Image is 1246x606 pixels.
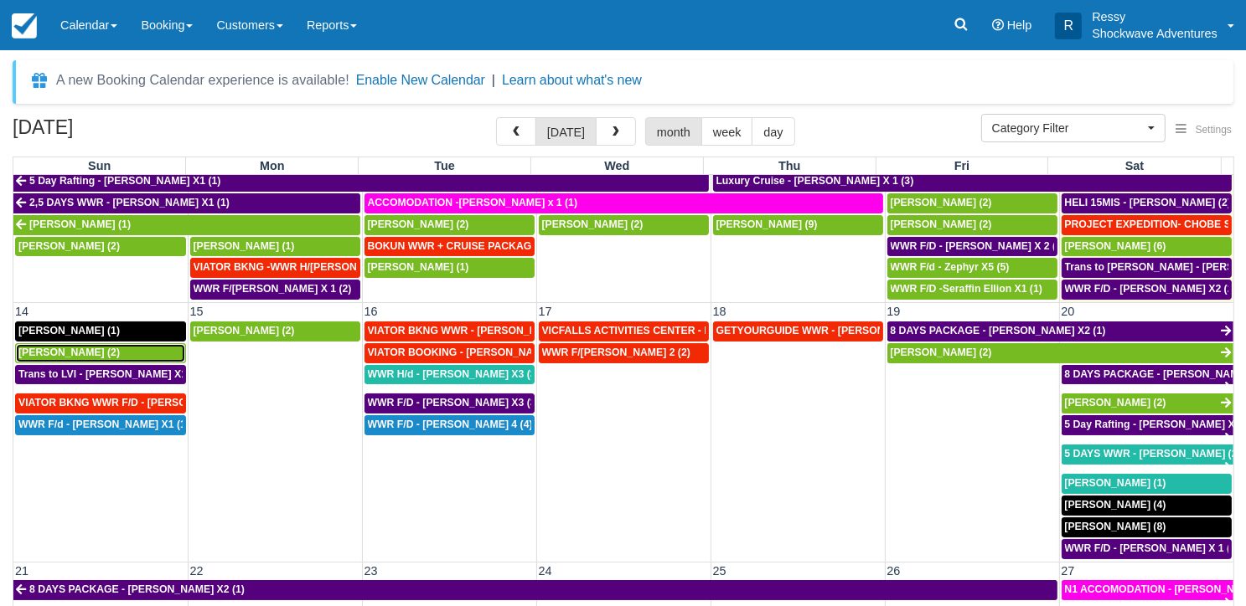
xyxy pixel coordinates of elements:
[364,365,535,385] a: WWR H/d - [PERSON_NAME] X3 (3)
[364,321,535,342] a: VIATOR BKNG WWR - [PERSON_NAME] 2 (2)
[1065,448,1241,460] span: 5 DAYS WWR - [PERSON_NAME] (2)
[886,564,902,578] span: 26
[364,215,535,235] a: [PERSON_NAME] (2)
[778,159,800,172] span: Thu
[15,393,186,413] a: VIATOR BKNG WWR F/D - [PERSON_NAME] X 1 (1)
[1092,25,1218,42] p: Shockwave Adventures
[992,19,1004,31] i: Help
[1055,13,1082,39] div: R
[1060,305,1077,318] span: 20
[190,258,360,278] a: VIATOR BKNG -WWR H/[PERSON_NAME] X 2 (2)
[886,305,902,318] span: 19
[18,397,267,408] span: VIATOR BKNG WWR F/D - [PERSON_NAME] X 1 (1)
[18,347,120,358] span: [PERSON_NAME] (2)
[1062,517,1233,537] a: [PERSON_NAME] (8)
[15,321,186,342] a: [PERSON_NAME] (1)
[891,325,1106,336] span: 8 DAYS PACKAGE - [PERSON_NAME] X2 (1)
[716,325,958,336] span: GETYOURGUIDE WWR - [PERSON_NAME] X 9 (9)
[1062,193,1233,213] a: HELI 15MIS - [PERSON_NAME] (2)
[981,114,1166,142] button: Category Filter
[368,197,578,208] span: ACCOMODATION -[PERSON_NAME] x 1 (1)
[1065,240,1166,252] span: [PERSON_NAME] (6)
[891,240,1066,252] span: WWR F/D - [PERSON_NAME] X 2 (2)
[887,193,1057,213] a: [PERSON_NAME] (2)
[887,215,1057,235] a: [PERSON_NAME] (2)
[363,564,380,578] span: 23
[368,218,469,230] span: [PERSON_NAME] (2)
[1092,8,1218,25] p: Ressy
[13,117,225,148] h2: [DATE]
[539,321,709,342] a: VICFALLS ACTIVITIES CENTER - HELICOPTER -[PERSON_NAME] X 4 (4)
[189,305,205,318] span: 15
[18,419,189,430] span: WWR F/d - [PERSON_NAME] X1 (1)
[363,305,380,318] span: 16
[189,564,205,578] span: 22
[190,280,360,300] a: WWR F/[PERSON_NAME] X 1 (2)
[1062,444,1234,465] a: 5 DAYS WWR - [PERSON_NAME] (2)
[1062,365,1234,385] a: 8 DAYS PACKAGE - [PERSON_NAME] X 2 (2)
[1065,499,1166,511] span: [PERSON_NAME] (4)
[15,415,186,435] a: WWR F/d - [PERSON_NAME] X1 (1)
[15,365,186,385] a: Trans to LVI - [PERSON_NAME] X1 (1)
[368,419,533,430] span: WWR F/D - [PERSON_NAME] 4 (4)
[364,258,535,278] a: [PERSON_NAME] (1)
[18,368,202,380] span: Trans to LVI - [PERSON_NAME] X1 (1)
[194,325,295,336] span: [PERSON_NAME] (2)
[891,283,1042,295] span: WWR F/D -Seraffin Ellion X1 (1)
[891,347,992,358] span: [PERSON_NAME] (2)
[88,159,111,172] span: Sun
[716,175,914,187] span: Luxury Cruise - [PERSON_NAME] X 1 (3)
[368,397,540,408] span: WWR F/D - [PERSON_NAME] X3 (3)
[887,280,1057,300] a: WWR F/D -Seraffin Ellion X1 (1)
[492,73,495,87] span: |
[1007,18,1032,32] span: Help
[891,261,1010,273] span: WWR F/d - Zephyr X5 (5)
[368,347,587,358] span: VIATOR BOOKING - [PERSON_NAME] X 4 (4)
[539,343,709,363] a: WWR F/[PERSON_NAME] 2 (2)
[1062,474,1233,494] a: [PERSON_NAME] (1)
[711,305,728,318] span: 18
[535,117,597,146] button: [DATE]
[887,321,1234,342] a: 8 DAYS PACKAGE - [PERSON_NAME] X2 (1)
[194,240,295,252] span: [PERSON_NAME] (1)
[368,368,540,380] span: WWR H/d - [PERSON_NAME] X3 (3)
[29,583,245,595] span: 8 DAYS PACKAGE - [PERSON_NAME] X2 (1)
[887,258,1057,278] a: WWR F/d - Zephyr X5 (5)
[1062,280,1233,300] a: WWR F/D - [PERSON_NAME] X2 (2)
[364,193,883,213] a: ACCOMODATION -[PERSON_NAME] x 1 (1)
[190,321,360,342] a: [PERSON_NAME] (2)
[434,159,455,172] span: Tue
[1125,159,1144,172] span: Sat
[537,305,554,318] span: 17
[190,237,360,257] a: [PERSON_NAME] (1)
[1166,118,1242,142] button: Settings
[1196,124,1232,136] span: Settings
[364,393,535,413] a: WWR F/D - [PERSON_NAME] X3 (3)
[1065,477,1166,489] span: [PERSON_NAME] (1)
[701,117,753,146] button: week
[18,240,120,252] span: [PERSON_NAME] (2)
[887,237,1057,257] a: WWR F/D - [PERSON_NAME] X 2 (2)
[542,325,897,336] span: VICFALLS ACTIVITIES CENTER - HELICOPTER -[PERSON_NAME] X 4 (4)
[1065,197,1232,208] span: HELI 15MIS - [PERSON_NAME] (2)
[15,237,186,257] a: [PERSON_NAME] (2)
[194,283,352,295] span: WWR F/[PERSON_NAME] X 1 (2)
[13,215,360,235] a: [PERSON_NAME] (1)
[716,218,818,230] span: [PERSON_NAME] (9)
[891,197,992,208] span: [PERSON_NAME] (2)
[364,415,535,435] a: WWR F/D - [PERSON_NAME] 4 (4)
[368,240,700,252] span: BOKUN WWR + CRUISE PACKAGE - [PERSON_NAME] South X 2 (2)
[13,193,360,213] a: 2,5 DAYS WWR - [PERSON_NAME] X1 (1)
[18,325,120,336] span: [PERSON_NAME] (1)
[1065,521,1166,532] span: [PERSON_NAME] (8)
[1062,258,1233,278] a: Trans to [PERSON_NAME] - [PERSON_NAME] X 1 (2)
[713,172,1233,192] a: Luxury Cruise - [PERSON_NAME] X 1 (3)
[1065,542,1240,554] span: WWR F/D - [PERSON_NAME] X 1 (1)
[194,261,430,273] span: VIATOR BKNG -WWR H/[PERSON_NAME] X 2 (2)
[364,237,535,257] a: BOKUN WWR + CRUISE PACKAGE - [PERSON_NAME] South X 2 (2)
[1062,237,1233,257] a: [PERSON_NAME] (6)
[1062,539,1233,559] a: WWR F/D - [PERSON_NAME] X 1 (1)
[56,70,349,90] div: A new Booking Calendar experience is available!
[1062,496,1233,516] a: [PERSON_NAME] (4)
[12,13,37,39] img: checkfront-main-nav-mini-logo.png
